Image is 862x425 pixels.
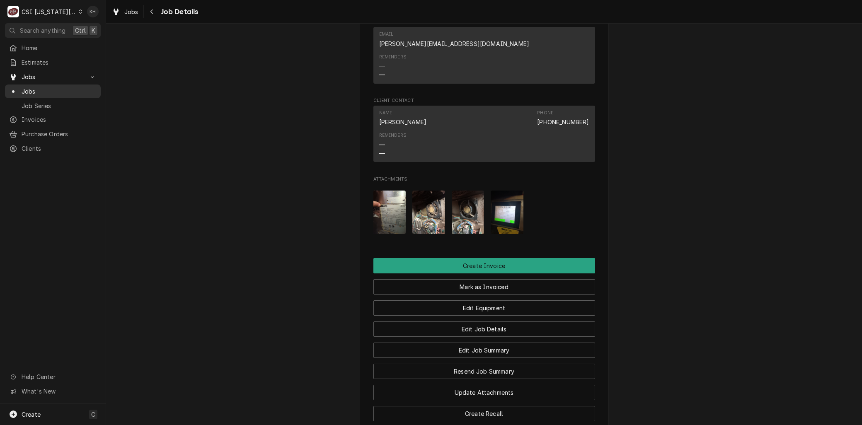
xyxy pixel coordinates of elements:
[373,321,595,337] button: Edit Job Details
[22,87,97,96] span: Jobs
[22,72,84,81] span: Jobs
[145,5,159,18] button: Navigate back
[379,54,407,79] div: Reminders
[5,370,101,384] a: Go to Help Center
[373,27,595,87] div: Location Contact List
[373,364,595,379] button: Resend Job Summary
[22,144,97,153] span: Clients
[159,6,199,17] span: Job Details
[5,113,101,126] a: Invoices
[373,176,595,183] span: Attachments
[379,70,385,79] div: —
[124,7,138,16] span: Jobs
[537,118,589,126] a: [PHONE_NUMBER]
[5,99,101,113] a: Job Series
[7,6,19,17] div: CSI Kansas City's Avatar
[379,110,427,126] div: Name
[373,184,595,241] span: Attachments
[87,6,99,17] div: Kyley Hunnicutt's Avatar
[373,19,595,87] div: Location Contact
[5,56,101,69] a: Estimates
[109,5,142,19] a: Jobs
[452,191,484,234] img: o6qnY53DSoifrTPXUrWg
[373,295,595,316] div: Button Group Row
[373,97,595,104] span: Client Contact
[373,406,595,421] button: Create Recall
[5,384,101,398] a: Go to What's New
[20,26,65,35] span: Search anything
[5,23,101,38] button: Search anythingCtrlK
[92,26,95,35] span: K
[379,54,407,60] div: Reminders
[373,316,595,337] div: Button Group Row
[22,7,76,16] div: CSI [US_STATE][GEOGRAPHIC_DATA]
[22,411,41,418] span: Create
[379,40,530,47] a: [PERSON_NAME][EMAIL_ADDRESS][DOMAIN_NAME]
[22,43,97,52] span: Home
[373,300,595,316] button: Edit Equipment
[373,400,595,421] div: Button Group Row
[379,31,530,48] div: Email
[379,132,407,157] div: Reminders
[373,176,595,241] div: Attachments
[7,6,19,17] div: C
[373,258,595,273] div: Button Group Row
[22,101,97,110] span: Job Series
[537,110,589,126] div: Phone
[379,132,407,139] div: Reminders
[379,149,385,158] div: —
[5,70,101,84] a: Go to Jobs
[5,142,101,155] a: Clients
[91,410,95,419] span: C
[22,372,96,381] span: Help Center
[373,343,595,358] button: Edit Job Summary
[22,58,97,67] span: Estimates
[75,26,86,35] span: Ctrl
[412,191,445,234] img: mNGOCDjmT5Wp7zU9Rjmh
[373,97,595,166] div: Client Contact
[373,337,595,358] div: Button Group Row
[373,106,595,166] div: Client Contact List
[373,191,406,234] img: 6pRjoZvTmqWIvpglWjqY
[373,358,595,379] div: Button Group Row
[22,387,96,396] span: What's New
[379,110,392,116] div: Name
[379,118,427,126] div: [PERSON_NAME]
[537,110,553,116] div: Phone
[491,191,523,234] img: dExB7tmJQ9a45wtoXAEs
[373,106,595,162] div: Contact
[373,279,595,295] button: Mark as Invoiced
[379,31,394,38] div: Email
[5,85,101,98] a: Jobs
[373,385,595,400] button: Update Attachments
[373,27,595,84] div: Contact
[373,379,595,400] div: Button Group Row
[5,127,101,141] a: Purchase Orders
[5,41,101,55] a: Home
[373,273,595,295] div: Button Group Row
[22,115,97,124] span: Invoices
[373,258,595,273] button: Create Invoice
[379,62,385,70] div: —
[379,140,385,149] div: —
[87,6,99,17] div: KH
[22,130,97,138] span: Purchase Orders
